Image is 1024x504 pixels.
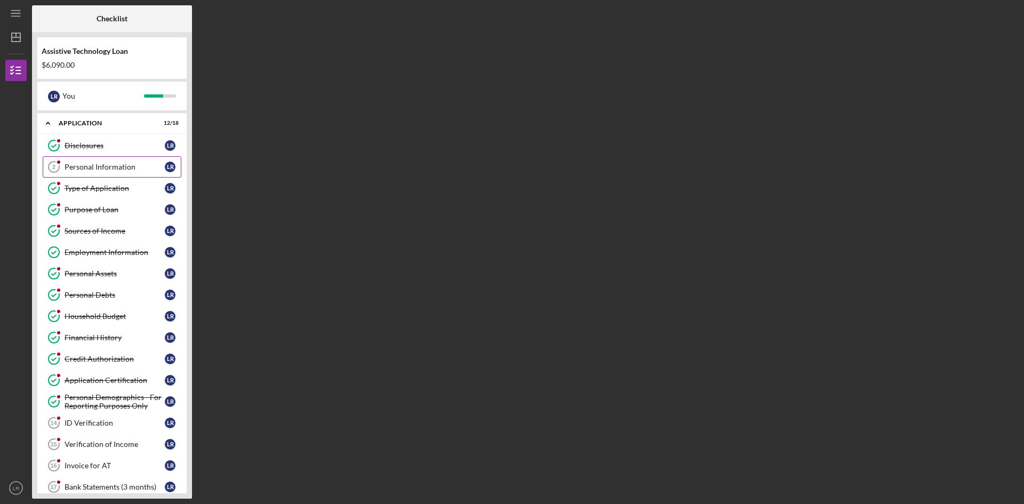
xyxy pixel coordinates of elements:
[165,354,175,364] div: L R
[43,370,181,391] a: Application CertificationLR
[43,412,181,434] a: 14ID VerificationLR
[43,455,181,476] a: 16Invoice for ATLR
[165,439,175,450] div: L R
[43,178,181,199] a: Type of ApplicationLR
[5,477,27,499] button: LR
[65,419,165,427] div: ID Verification
[165,375,175,386] div: L R
[43,135,181,156] a: DisclosuresLR
[65,205,165,214] div: Purpose of Loan
[59,120,152,126] div: Application
[50,484,57,490] tspan: 17
[165,290,175,300] div: L R
[159,120,179,126] div: 12 / 18
[43,220,181,242] a: Sources of IncomeLR
[165,332,175,343] div: L R
[43,306,181,327] a: Household BudgetLR
[165,162,175,172] div: L R
[65,227,165,235] div: Sources of Income
[43,391,181,412] a: Personal Demographics - For Reporting Purposes OnlyLR
[97,14,127,23] b: Checklist
[165,183,175,194] div: L R
[43,476,181,498] a: 17Bank Statements (3 months)LR
[42,47,182,55] div: Assistive Technology Loan
[65,312,165,321] div: Household Budget
[48,91,60,102] div: L R
[65,461,165,470] div: Invoice for AT
[43,348,181,370] a: Credit AuthorizationLR
[50,420,57,426] tspan: 14
[52,164,55,170] tspan: 2
[165,140,175,151] div: L R
[62,87,144,105] div: You
[42,61,182,69] div: $6,090.00
[65,393,165,410] div: Personal Demographics - For Reporting Purposes Only
[65,269,165,278] div: Personal Assets
[165,204,175,215] div: L R
[65,333,165,342] div: Financial History
[50,441,57,447] tspan: 15
[165,460,175,471] div: L R
[165,482,175,492] div: L R
[50,462,57,469] tspan: 16
[165,247,175,258] div: L R
[165,268,175,279] div: L R
[65,483,165,491] div: Bank Statements (3 months)
[43,263,181,284] a: Personal AssetsLR
[43,242,181,263] a: Employment InformationLR
[165,311,175,322] div: L R
[65,184,165,193] div: Type of Application
[65,440,165,449] div: Verification of Income
[65,248,165,257] div: Employment Information
[43,434,181,455] a: 15Verification of IncomeLR
[65,291,165,299] div: Personal Debts
[43,156,181,178] a: 2Personal InformationLR
[165,418,175,428] div: L R
[13,485,19,491] text: LR
[65,163,165,171] div: Personal Information
[65,376,165,385] div: Application Certification
[43,327,181,348] a: Financial HistoryLR
[43,199,181,220] a: Purpose of LoanLR
[165,396,175,407] div: L R
[65,355,165,363] div: Credit Authorization
[43,284,181,306] a: Personal DebtsLR
[165,226,175,236] div: L R
[65,141,165,150] div: Disclosures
